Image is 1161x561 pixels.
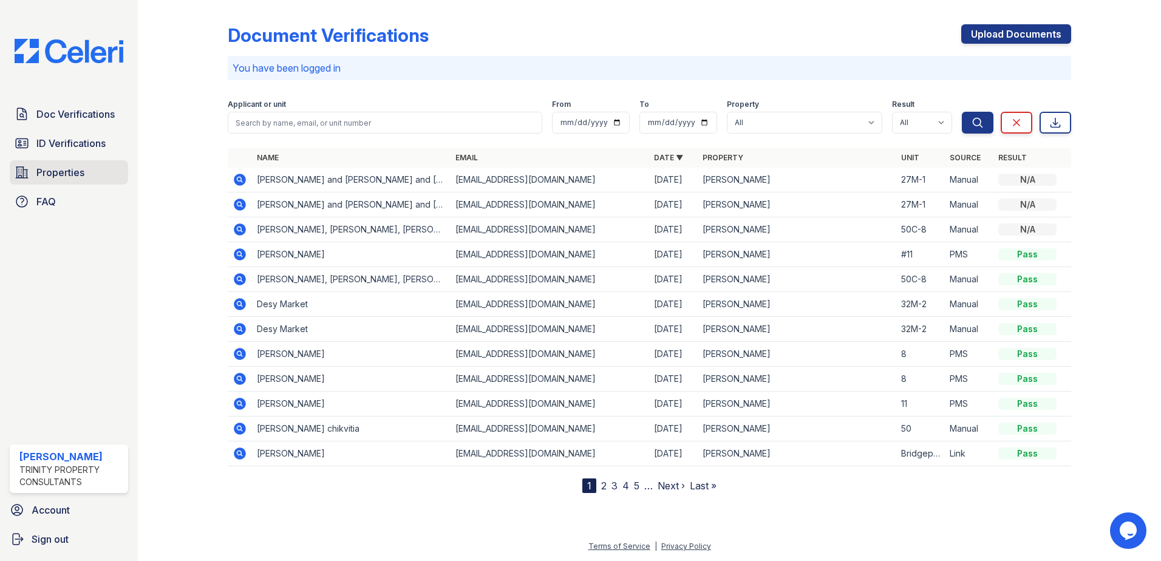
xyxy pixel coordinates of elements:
[252,441,451,466] td: [PERSON_NAME]
[19,464,123,488] div: Trinity Property Consultants
[698,342,896,367] td: [PERSON_NAME]
[451,168,649,192] td: [EMAIL_ADDRESS][DOMAIN_NAME]
[252,217,451,242] td: [PERSON_NAME], [PERSON_NAME], [PERSON_NAME], [PERSON_NAME]
[950,153,981,162] a: Source
[451,192,649,217] td: [EMAIL_ADDRESS][DOMAIN_NAME]
[658,480,685,492] a: Next ›
[896,192,945,217] td: 27M-1
[690,480,717,492] a: Last »
[644,478,653,493] span: …
[588,542,650,551] a: Terms of Service
[698,192,896,217] td: [PERSON_NAME]
[252,292,451,317] td: Desy Market
[32,503,70,517] span: Account
[455,153,478,162] a: Email
[451,217,649,242] td: [EMAIL_ADDRESS][DOMAIN_NAME]
[10,131,128,155] a: ID Verifications
[998,447,1057,460] div: Pass
[945,292,993,317] td: Manual
[998,398,1057,410] div: Pass
[896,392,945,416] td: 11
[998,348,1057,360] div: Pass
[649,441,698,466] td: [DATE]
[649,392,698,416] td: [DATE]
[10,189,128,214] a: FAQ
[36,194,56,209] span: FAQ
[649,168,698,192] td: [DATE]
[698,168,896,192] td: [PERSON_NAME]
[36,136,106,151] span: ID Verifications
[998,298,1057,310] div: Pass
[945,267,993,292] td: Manual
[998,248,1057,260] div: Pass
[896,267,945,292] td: 50C-8
[998,199,1057,211] div: N/A
[945,342,993,367] td: PMS
[698,267,896,292] td: [PERSON_NAME]
[622,480,629,492] a: 4
[998,373,1057,385] div: Pass
[896,292,945,317] td: 32M-2
[945,367,993,392] td: PMS
[654,153,683,162] a: Date ▼
[649,367,698,392] td: [DATE]
[36,165,84,180] span: Properties
[601,480,607,492] a: 2
[451,416,649,441] td: [EMAIL_ADDRESS][DOMAIN_NAME]
[698,441,896,466] td: [PERSON_NAME]
[698,367,896,392] td: [PERSON_NAME]
[10,160,128,185] a: Properties
[5,498,133,522] a: Account
[639,100,649,109] label: To
[649,242,698,267] td: [DATE]
[451,267,649,292] td: [EMAIL_ADDRESS][DOMAIN_NAME]
[252,267,451,292] td: [PERSON_NAME], [PERSON_NAME], [PERSON_NAME], [PERSON_NAME]
[896,367,945,392] td: 8
[945,416,993,441] td: Manual
[10,102,128,126] a: Doc Verifications
[998,223,1057,236] div: N/A
[896,317,945,342] td: 32M-2
[233,61,1066,75] p: You have been logged in
[727,100,759,109] label: Property
[649,192,698,217] td: [DATE]
[252,416,451,441] td: [PERSON_NAME] chikvitia
[892,100,914,109] label: Result
[896,342,945,367] td: 8
[703,153,743,162] a: Property
[451,441,649,466] td: [EMAIL_ADDRESS][DOMAIN_NAME]
[945,242,993,267] td: PMS
[252,317,451,342] td: Desy Market
[945,317,993,342] td: Manual
[649,416,698,441] td: [DATE]
[36,107,115,121] span: Doc Verifications
[451,317,649,342] td: [EMAIL_ADDRESS][DOMAIN_NAME]
[649,217,698,242] td: [DATE]
[252,342,451,367] td: [PERSON_NAME]
[582,478,596,493] div: 1
[945,192,993,217] td: Manual
[698,217,896,242] td: [PERSON_NAME]
[998,323,1057,335] div: Pass
[252,367,451,392] td: [PERSON_NAME]
[451,342,649,367] td: [EMAIL_ADDRESS][DOMAIN_NAME]
[649,292,698,317] td: [DATE]
[649,342,698,367] td: [DATE]
[896,416,945,441] td: 50
[901,153,919,162] a: Unit
[896,242,945,267] td: #11
[945,168,993,192] td: Manual
[961,24,1071,44] a: Upload Documents
[945,217,993,242] td: Manual
[945,441,993,466] td: Link
[698,416,896,441] td: [PERSON_NAME]
[228,112,542,134] input: Search by name, email, or unit number
[228,24,429,46] div: Document Verifications
[655,542,657,551] div: |
[998,423,1057,435] div: Pass
[5,527,133,551] a: Sign out
[998,174,1057,186] div: N/A
[451,392,649,416] td: [EMAIL_ADDRESS][DOMAIN_NAME]
[451,292,649,317] td: [EMAIL_ADDRESS][DOMAIN_NAME]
